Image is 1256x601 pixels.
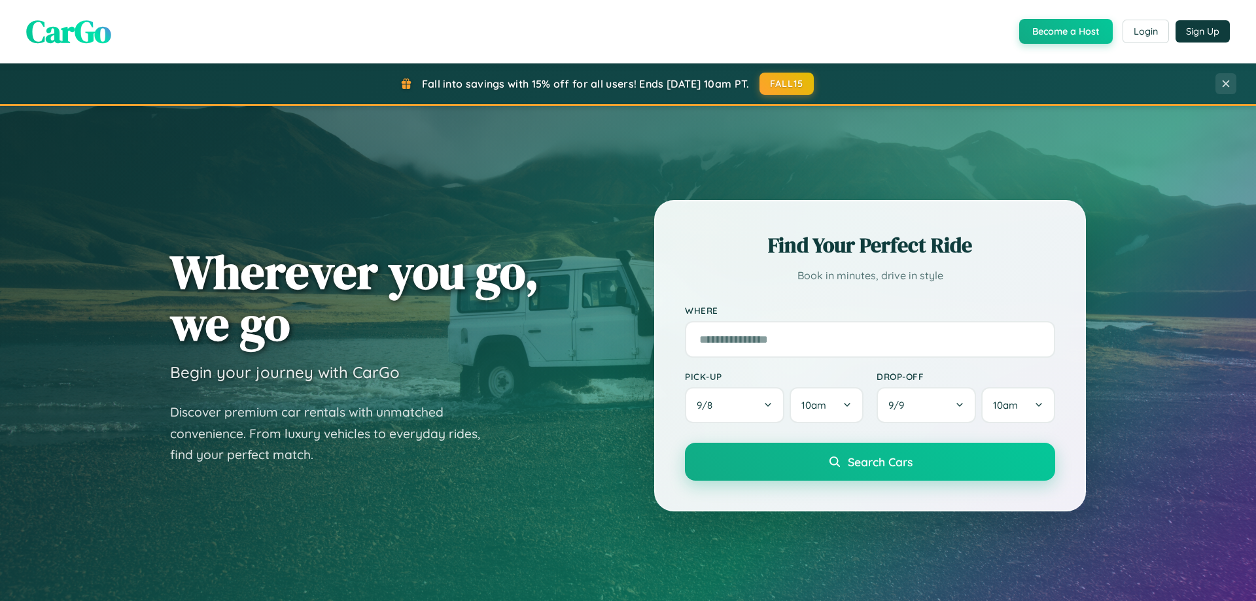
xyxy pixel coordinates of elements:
[26,10,111,53] span: CarGo
[993,399,1018,411] span: 10am
[981,387,1055,423] button: 10am
[170,362,400,382] h3: Begin your journey with CarGo
[685,305,1055,316] label: Where
[422,77,750,90] span: Fall into savings with 15% off for all users! Ends [DATE] 10am PT.
[685,231,1055,260] h2: Find Your Perfect Ride
[170,246,539,349] h1: Wherever you go, we go
[1123,20,1169,43] button: Login
[848,455,913,469] span: Search Cars
[685,443,1055,481] button: Search Cars
[170,402,497,466] p: Discover premium car rentals with unmatched convenience. From luxury vehicles to everyday rides, ...
[801,399,826,411] span: 10am
[685,266,1055,285] p: Book in minutes, drive in style
[685,371,863,382] label: Pick-up
[790,387,863,423] button: 10am
[877,387,976,423] button: 9/9
[888,399,911,411] span: 9 / 9
[759,73,814,95] button: FALL15
[1019,19,1113,44] button: Become a Host
[685,387,784,423] button: 9/8
[877,371,1055,382] label: Drop-off
[697,399,719,411] span: 9 / 8
[1176,20,1230,43] button: Sign Up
